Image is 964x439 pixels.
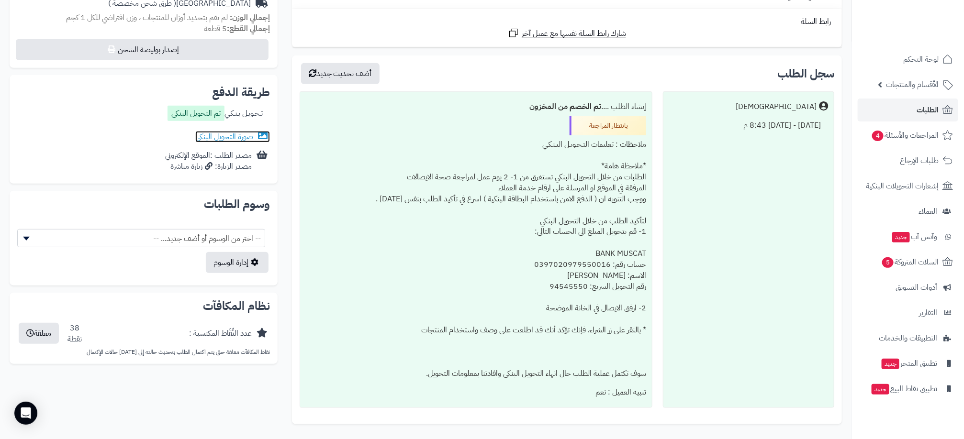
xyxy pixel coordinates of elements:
span: إشعارات التحويلات البنكية [866,179,939,193]
div: [DEMOGRAPHIC_DATA] [736,101,817,112]
strong: إجمالي الوزن: [230,12,270,23]
a: تطبيق المتجرجديد [858,352,958,375]
span: لم تقم بتحديد أوزان للمنتجات ، وزن افتراضي للكل 1 كجم [66,12,228,23]
a: المراجعات والأسئلة4 [858,124,958,147]
span: جديد [872,384,889,395]
div: عدد النِّقَاط المكتسبة : [189,328,252,339]
a: السلات المتروكة5 [858,251,958,274]
h2: طريقة الدفع [212,87,270,98]
strong: إجمالي القطع: [227,23,270,34]
button: إصدار بوليصة الشحن [16,39,269,60]
div: 38 [67,323,82,345]
label: تم التحويل البنكى [168,106,224,121]
span: وآتس آب [891,230,937,243]
span: جديد [882,359,899,369]
div: نقطة [67,334,82,345]
a: تطبيق نقاط البيعجديد [858,377,958,400]
a: التطبيقات والخدمات [858,327,958,350]
span: تطبيق المتجر [881,357,937,370]
span: العملاء [919,205,937,218]
span: لوحة التحكم [903,53,939,66]
span: طلبات الإرجاع [900,154,939,167]
span: -- اختر من الوسوم أو أضف جديد... -- [18,230,265,248]
a: التقارير [858,301,958,324]
span: -- اختر من الوسوم أو أضف جديد... -- [17,229,265,247]
span: أدوات التسويق [896,281,937,294]
span: شارك رابط السلة نفسها مع عميل آخر [522,28,626,39]
a: إدارة الوسوم [206,252,269,273]
a: أدوات التسويق [858,276,958,299]
div: تـحـويـل بـنـكـي [168,106,263,123]
span: جديد [892,232,910,242]
span: السلات المتروكة [881,255,939,269]
div: Open Intercom Messenger [14,402,37,425]
b: تم الخصم من المخزون [529,101,601,112]
div: [DATE] - [DATE] 8:43 م [669,116,828,135]
a: إشعارات التحويلات البنكية [858,175,958,198]
span: 4 [872,131,884,141]
a: طلبات الإرجاع [858,149,958,172]
h2: نظام المكافآت [17,300,270,312]
div: مصدر الطلب :الموقع الإلكتروني [165,150,252,172]
h3: سجل الطلب [777,68,834,79]
div: ملاحظات : تعليمات التـحـويـل البـنـكـي *ملاحظة هامة* الطلبات من خلال التحويل البنكي تستغرق من 1- ... [306,135,646,384]
div: مصدر الزيارة: زيارة مباشرة [165,161,252,172]
button: أضف تحديث جديد [301,63,380,84]
a: شارك رابط السلة نفسها مع عميل آخر [508,27,626,39]
span: التقارير [919,306,937,319]
button: معلقة [19,323,59,344]
span: 5 [882,257,894,268]
a: العملاء [858,200,958,223]
span: الطلبات [917,103,939,117]
small: 5 قطعة [204,23,270,34]
span: تطبيق نقاط البيع [871,382,937,395]
div: إنشاء الطلب .... [306,98,646,116]
h2: وسوم الطلبات [17,198,270,210]
p: نقاط المكافآت معلقة حتى يتم اكتمال الطلب بتحديث حالته إلى [DATE] حالات الإكتمال [17,348,270,356]
a: الطلبات [858,99,958,121]
a: لوحة التحكم [858,48,958,71]
a: صورة التحويل البنكى [195,131,270,143]
div: رابط السلة [296,16,838,27]
div: بانتظار المراجعة [570,116,646,135]
span: المراجعات والأسئلة [871,129,939,142]
span: الأقسام والمنتجات [886,78,939,91]
span: التطبيقات والخدمات [879,331,937,345]
a: وآتس آبجديد [858,225,958,248]
div: تنبيه العميل : نعم [306,383,646,402]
